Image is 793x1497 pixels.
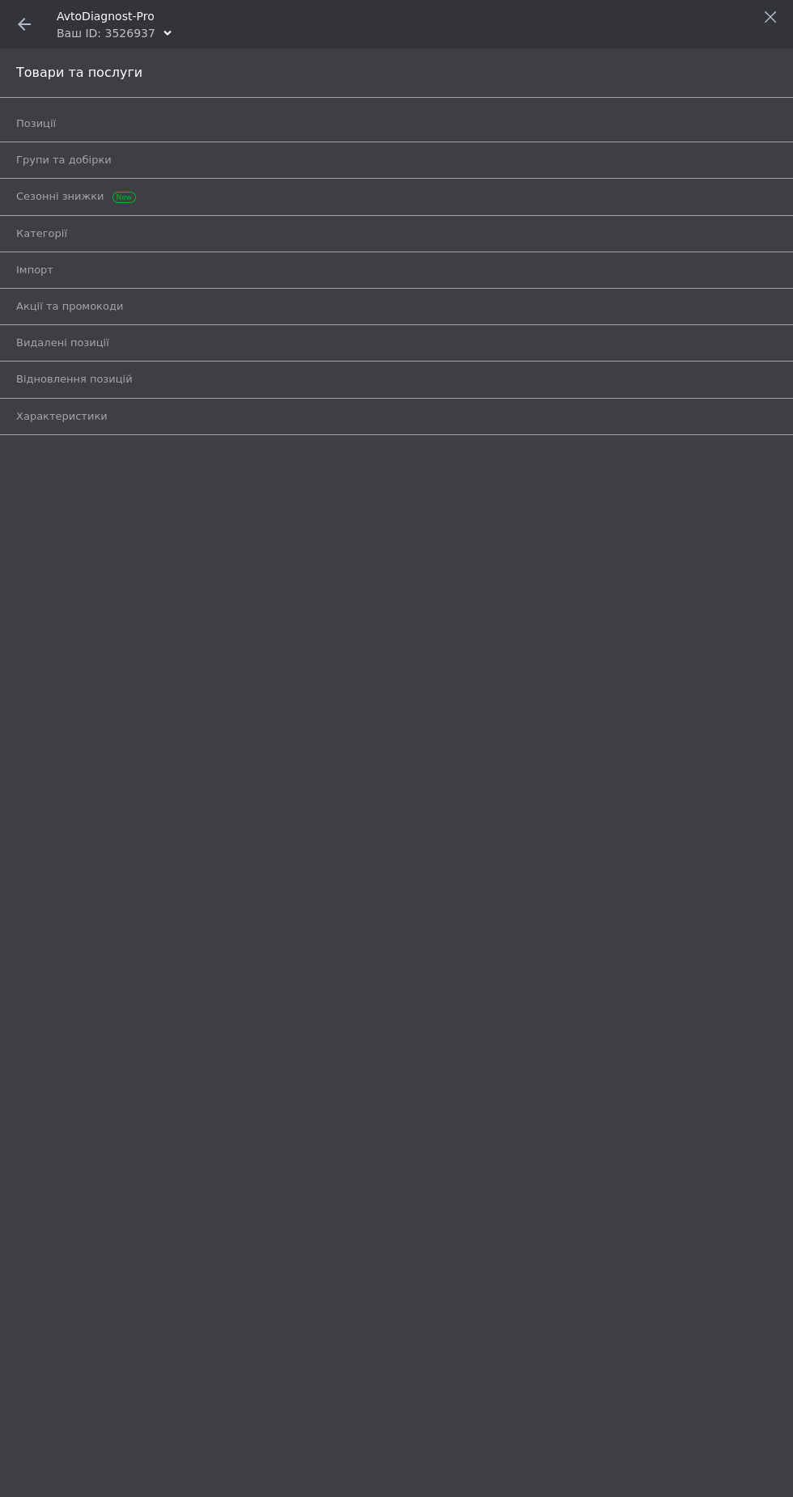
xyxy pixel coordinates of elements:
[16,336,109,350] span: Видалені позиції
[16,220,785,247] a: Категорії
[16,116,56,131] span: Позиції
[16,153,112,167] span: Групи та добірки
[16,189,132,204] span: Сезонні знижки
[16,110,785,137] a: Позиції
[16,293,785,320] a: Акції та промокоди
[16,403,785,430] a: Характеристики
[16,409,108,424] span: Характеристики
[16,226,67,241] span: Категорії
[57,25,155,41] div: Ваш ID: 3526937
[16,146,785,174] a: Групи та добірки
[16,299,123,314] span: Акції та промокоди
[16,329,785,357] a: Видалені позиції
[16,263,53,277] span: Імпорт
[16,366,785,393] a: Відновлення позицій
[16,372,133,387] span: Відновлення позицій
[16,183,785,210] a: Сезонні знижки
[16,256,785,284] a: Імпорт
